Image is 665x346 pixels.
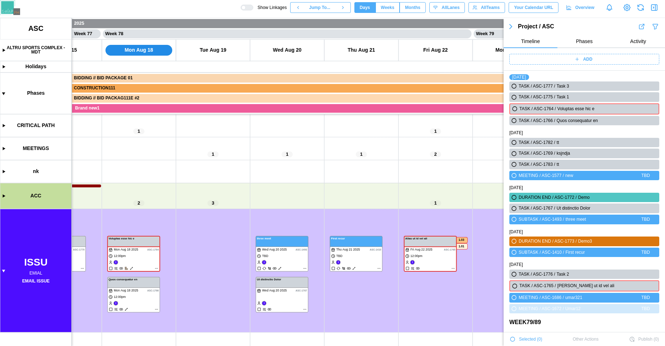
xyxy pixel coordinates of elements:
[649,3,659,13] button: Close Drawer
[622,3,632,13] a: View Project
[519,205,555,212] div: TASK / ASC-1767 /
[557,161,650,168] div: tt
[519,150,555,157] div: TASK / ASC-1769 /
[519,172,564,179] div: MEETING / ASC-1577 /
[636,3,646,13] button: Refresh Grid
[519,106,556,112] div: TASK / ASC-1764 /
[557,139,650,146] div: tt
[509,318,541,327] a: WEEK 79 / 89
[381,3,395,13] span: Weeks
[641,249,650,256] div: TBD
[603,1,616,14] a: Notifications
[557,94,650,100] div: Task 1
[519,83,555,90] div: TASK / ASC-1777 /
[557,282,649,289] div: Alias ut id vel ali
[557,106,649,112] div: Voluptas esse hic e
[557,83,650,90] div: Task 3
[557,205,650,212] div: Ut distinctio Dolor
[519,334,542,344] span: Selected ( 0 )
[557,150,650,157] div: ksjndja
[309,3,330,13] span: Jump To...
[565,305,640,312] div: Umar12
[566,216,640,223] div: three meet
[576,39,593,44] span: Phases
[509,130,523,136] a: [DATE]
[512,75,526,80] a: [DATE]
[253,5,287,10] span: Show Linkages
[651,23,659,31] button: Filter
[509,184,523,191] a: [DATE]
[557,117,650,124] div: Quos consequatur en
[630,39,646,44] span: Activity
[519,249,564,256] div: SUBTASK / ASC-1410 /
[509,334,543,345] button: Selected (0)
[518,22,638,31] div: Project / ASC
[641,305,650,312] div: TBD
[641,216,650,223] div: TBD
[578,194,650,201] div: Demo
[583,54,593,64] span: ADD
[578,238,650,245] div: Demo3
[519,238,577,245] div: DURATION END / ASC-1773 /
[509,331,523,338] a: [DATE]
[519,161,555,168] div: TASK / ASC-1783 /
[405,3,420,13] span: Months
[565,294,640,301] div: umar321
[641,172,650,179] div: TBD
[575,3,594,13] span: Overview
[519,216,564,223] div: SUBTASK / ASC-1493 /
[360,3,370,13] span: Days
[519,117,555,124] div: TASK / ASC-1766 /
[557,271,650,278] div: Task 2
[638,23,646,31] button: Export Results
[519,305,564,312] div: MEETING / ASC-1672 /
[565,172,640,179] div: new
[566,249,640,256] div: First recur
[509,229,523,235] a: [DATE]
[509,261,523,268] a: [DATE]
[519,139,555,146] div: TASK / ASC-1782 /
[481,3,500,13] span: All Teams
[519,194,577,201] div: DURATION END / ASC-1772 /
[641,294,650,301] div: TBD
[519,271,555,278] div: TASK / ASC-1776 /
[519,294,564,301] div: MEETING / ASC-1686 /
[514,3,553,13] span: Your Calendar URL
[442,3,459,13] span: All Lanes
[519,94,555,100] div: TASK / ASC-1775 /
[521,39,540,44] span: Timeline
[519,282,556,289] div: TASK / ASC-1765 /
